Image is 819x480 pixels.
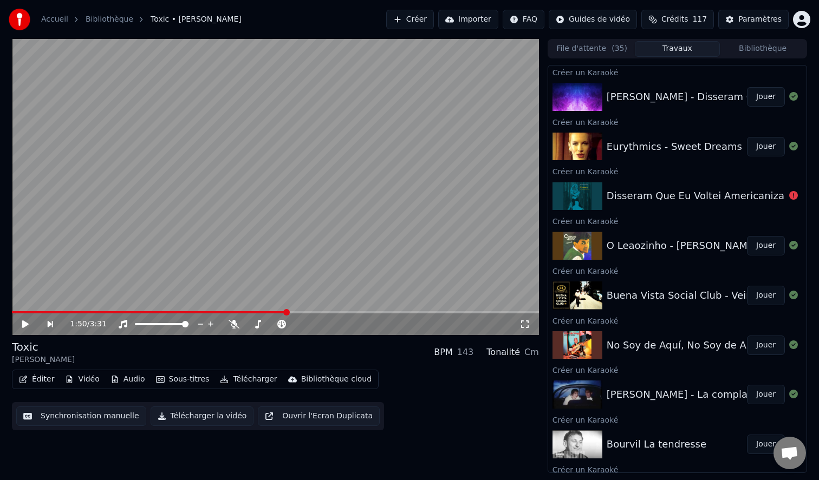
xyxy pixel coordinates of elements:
[106,372,149,387] button: Audio
[641,10,714,29] button: Crédits117
[549,41,635,57] button: File d'attente
[152,372,214,387] button: Sous-titres
[434,346,452,359] div: BPM
[718,10,789,29] button: Paramètres
[661,14,688,25] span: Crédits
[549,10,637,29] button: Guides de vidéo
[41,14,242,25] nav: breadcrumb
[457,346,474,359] div: 143
[301,374,372,385] div: Bibliothèque cloud
[607,188,797,203] div: Disseram Que Eu Voltei Americanizada
[607,288,789,303] div: Buena Vista Social Club - Veinte Anos
[548,413,807,426] div: Créer un Karaoké
[89,319,106,330] span: 3:31
[607,139,742,154] div: Eurythmics - Sweet Dreams
[524,346,539,359] div: Cm
[151,406,254,426] button: Télécharger la vidéo
[747,435,785,454] button: Jouer
[61,372,103,387] button: Vidéo
[12,339,75,354] div: Toxic
[607,238,757,253] div: O Leaozinho - [PERSON_NAME]
[15,372,58,387] button: Éditer
[70,319,96,330] div: /
[548,214,807,227] div: Créer un Karaoké
[9,9,30,30] img: youka
[747,137,785,156] button: Jouer
[635,41,720,57] button: Travaux
[548,314,807,327] div: Créer un Karaoké
[70,319,87,330] span: 1:50
[86,14,133,25] a: Bibliothèque
[747,87,785,107] button: Jouer
[548,165,807,177] div: Créer un Karaoké
[720,41,805,57] button: Bibliothèque
[548,363,807,376] div: Créer un Karaoké
[41,14,68,25] a: Accueil
[548,65,807,78] div: Créer un Karaoké
[438,10,498,29] button: Importer
[548,463,807,476] div: Créer un Karaoké
[747,385,785,404] button: Jouer
[548,264,807,277] div: Créer un Karaoké
[151,14,242,25] span: Toxic • [PERSON_NAME]
[258,406,380,426] button: Ouvrir l'Ecran Duplicata
[12,354,75,365] div: [PERSON_NAME]
[386,10,434,29] button: Créer
[747,336,785,355] button: Jouer
[548,115,807,128] div: Créer un Karaoké
[486,346,520,359] div: Tonalité
[503,10,544,29] button: FAQ
[747,286,785,305] button: Jouer
[773,437,806,469] div: Ouvrir le chat
[16,406,146,426] button: Synchronisation manuelle
[747,236,785,255] button: Jouer
[612,43,627,54] span: ( 35 )
[738,14,782,25] div: Paramètres
[216,372,281,387] button: Télécharger
[607,437,706,452] div: Bourvil La tendresse
[607,338,758,353] div: No Soy de Aquí, No Soy de Allá
[692,14,707,25] span: 117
